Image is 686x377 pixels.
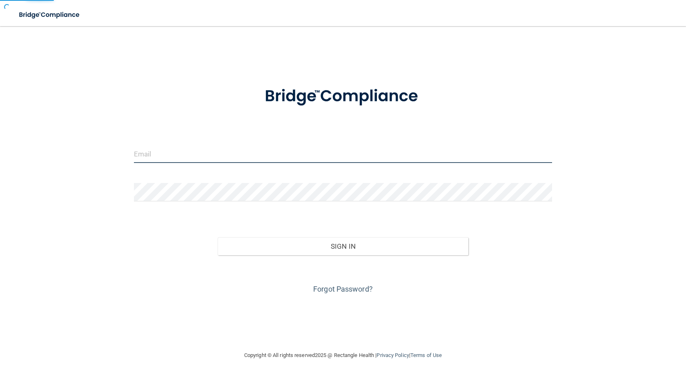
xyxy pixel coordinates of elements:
[313,285,373,293] a: Forgot Password?
[410,352,442,358] a: Terms of Use
[218,237,468,255] button: Sign In
[248,75,438,118] img: bridge_compliance_login_screen.278c3ca4.svg
[134,145,552,163] input: Email
[12,7,87,23] img: bridge_compliance_login_screen.278c3ca4.svg
[376,352,409,358] a: Privacy Policy
[194,342,492,368] div: Copyright © All rights reserved 2025 @ Rectangle Health | |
